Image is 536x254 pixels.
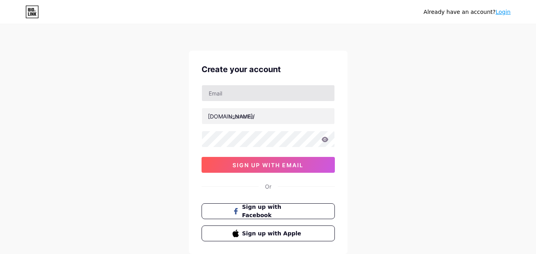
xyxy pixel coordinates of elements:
input: username [202,108,334,124]
div: Create your account [202,63,335,75]
a: Login [496,9,511,15]
button: Sign up with Apple [202,225,335,241]
span: Sign up with Apple [242,229,304,238]
span: Sign up with Facebook [242,203,304,220]
div: Already have an account? [424,8,511,16]
span: sign up with email [232,162,304,168]
button: Sign up with Facebook [202,203,335,219]
input: Email [202,85,334,101]
button: sign up with email [202,157,335,173]
div: [DOMAIN_NAME]/ [208,112,255,120]
div: Or [265,182,271,191]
